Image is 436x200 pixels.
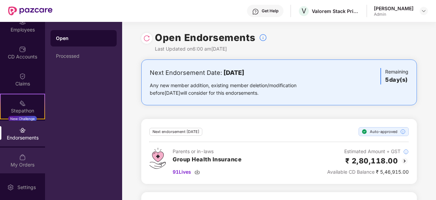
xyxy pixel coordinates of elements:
div: Get Help [262,8,278,14]
div: [PERSON_NAME] [374,5,413,12]
img: svg+xml;base64,PHN2ZyBpZD0iRG93bmxvYWQtMzJ4MzIiIHhtbG5zPSJodHRwOi8vd3d3LnczLm9yZy8yMDAwL3N2ZyIgd2... [194,169,200,175]
img: New Pazcare Logo [8,6,53,15]
h3: Group Health Insurance [173,155,242,164]
div: ₹ 5,46,915.00 [327,168,409,176]
img: svg+xml;base64,PHN2ZyBpZD0iRW5kb3JzZW1lbnRzIiB4bWxucz0iaHR0cDovL3d3dy53My5vcmcvMjAwMC9zdmciIHdpZH... [19,127,26,134]
div: Processed [56,53,111,59]
div: Any new member addition, existing member deletion/modification before [DATE] will consider for th... [150,82,318,97]
span: V [302,7,306,15]
img: svg+xml;base64,PHN2ZyBpZD0iRHJvcGRvd24tMzJ4MzIiIHhtbG5zPSJodHRwOi8vd3d3LnczLm9yZy8yMDAwL3N2ZyIgd2... [421,8,426,14]
h1: Open Endorsements [155,30,256,45]
h2: ₹ 2,80,118.00 [345,155,398,166]
div: Valorem Stack Private Limited [312,8,360,14]
img: svg+xml;base64,PHN2ZyBpZD0iSW5mb18tXzMyeDMyIiBkYXRhLW5hbWU9IkluZm8gLSAzMngzMiIgeG1sbnM9Imh0dHA6Ly... [400,129,406,134]
img: svg+xml;base64,PHN2ZyBpZD0iU3RlcC1Eb25lLTE2eDE2IiB4bWxucz0iaHR0cDovL3d3dy53My5vcmcvMjAwMC9zdmciIH... [362,129,367,134]
div: Next Endorsement Date: [150,68,318,78]
b: [DATE] [223,69,244,76]
div: Open [56,35,111,42]
img: svg+xml;base64,PHN2ZyBpZD0iSW5mb18tXzMyeDMyIiBkYXRhLW5hbWU9IkluZm8gLSAzMngzMiIgeG1sbnM9Imh0dHA6Ly... [259,34,267,42]
div: Settings [15,184,38,191]
img: svg+xml;base64,PHN2ZyBpZD0iSGVscC0zMngzMiIgeG1sbnM9Imh0dHA6Ly93d3cudzMub3JnLzIwMDAvc3ZnIiB3aWR0aD... [252,8,259,15]
div: Last Updated on 6:00 am[DATE] [155,45,267,53]
div: Stepathon [1,107,44,114]
img: svg+xml;base64,PHN2ZyBpZD0iQ2xhaW0iIHhtbG5zPSJodHRwOi8vd3d3LnczLm9yZy8yMDAwL3N2ZyIgd2lkdGg9IjIwIi... [19,73,26,80]
img: svg+xml;base64,PHN2ZyBpZD0iSW5mb18tXzMyeDMyIiBkYXRhLW5hbWU9IkluZm8gLSAzMngzMiIgeG1sbnM9Imh0dHA6Ly... [403,149,409,155]
img: svg+xml;base64,PHN2ZyBpZD0iUmVsb2FkLTMyeDMyIiB4bWxucz0iaHR0cDovL3d3dy53My5vcmcvMjAwMC9zdmciIHdpZH... [143,35,150,42]
img: svg+xml;base64,PHN2ZyBpZD0iU2V0dGluZy0yMHgyMCIgeG1sbnM9Imh0dHA6Ly93d3cudzMub3JnLzIwMDAvc3ZnIiB3aW... [7,184,14,191]
img: svg+xml;base64,PHN2ZyBpZD0iTXlfT3JkZXJzIiBkYXRhLW5hbWU9Ik15IE9yZGVycyIgeG1sbnM9Imh0dHA6Ly93d3cudz... [19,154,26,161]
img: svg+xml;base64,PHN2ZyB4bWxucz0iaHR0cDovL3d3dy53My5vcmcvMjAwMC9zdmciIHdpZHRoPSI0Ny43MTQiIGhlaWdodD... [149,148,166,169]
img: svg+xml;base64,PHN2ZyB4bWxucz0iaHR0cDovL3d3dy53My5vcmcvMjAwMC9zdmciIHdpZHRoPSIyMSIgaGVpZ2h0PSIyMC... [19,100,26,107]
img: svg+xml;base64,PHN2ZyBpZD0iRW1wbG95ZWVzIiB4bWxucz0iaHR0cDovL3d3dy53My5vcmcvMjAwMC9zdmciIHdpZHRoPS... [19,19,26,26]
div: New Challenge [8,116,37,121]
h3: 5 day(s) [385,76,408,84]
img: svg+xml;base64,PHN2ZyBpZD0iQmFjay0yMHgyMCIgeG1sbnM9Imh0dHA6Ly93d3cudzMub3JnLzIwMDAvc3ZnIiB3aWR0aD... [401,157,409,165]
span: Available CD Balance [327,169,375,175]
div: Next endorsement [DATE] [149,128,202,136]
img: svg+xml;base64,PHN2ZyBpZD0iQ0RfQWNjb3VudHMiIGRhdGEtbmFtZT0iQ0QgQWNjb3VudHMiIHhtbG5zPSJodHRwOi8vd3... [19,46,26,53]
div: Remaining [380,68,408,84]
div: Estimated Amount + GST [327,148,409,155]
div: Auto-approved [359,127,409,136]
div: Parents or in-laws [173,148,242,155]
span: 91 Lives [173,168,191,176]
div: Admin [374,12,413,17]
